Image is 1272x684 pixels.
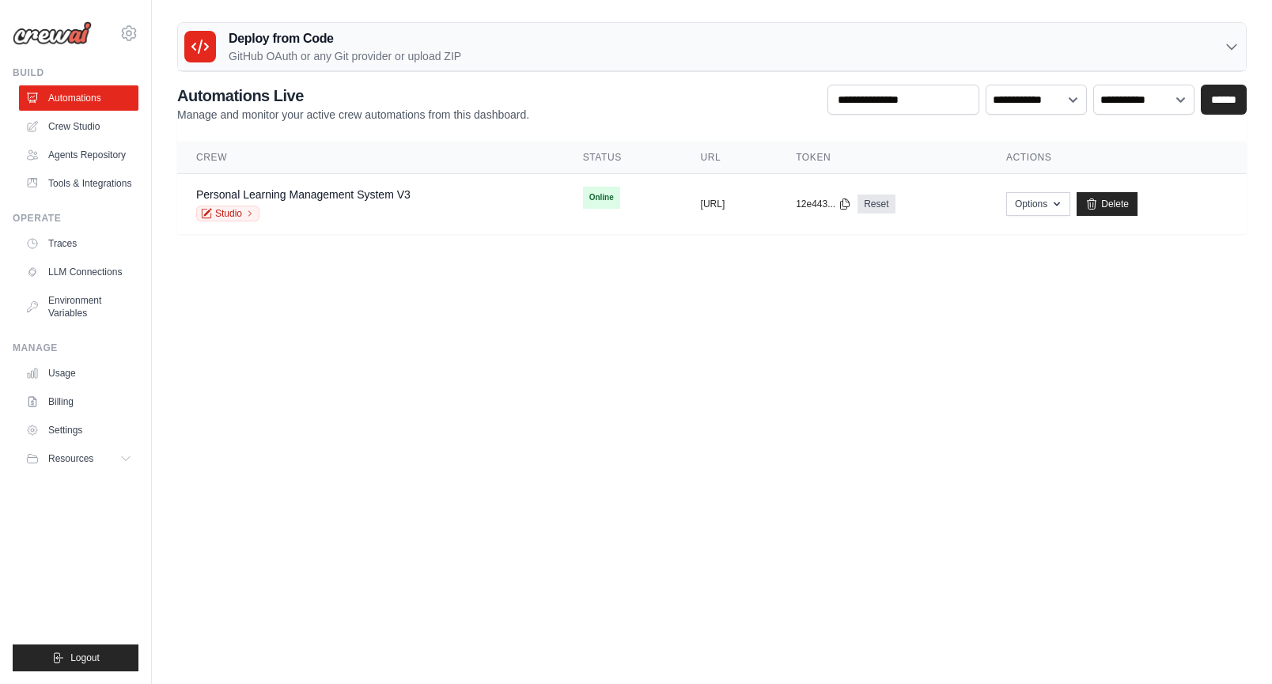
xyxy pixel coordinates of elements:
[19,85,138,111] a: Automations
[1077,192,1138,216] a: Delete
[13,342,138,354] div: Manage
[177,85,529,107] h2: Automations Live
[1006,192,1070,216] button: Options
[583,187,620,209] span: Online
[19,418,138,443] a: Settings
[564,142,682,174] th: Status
[196,188,411,201] a: Personal Learning Management System V3
[13,212,138,225] div: Operate
[19,231,138,256] a: Traces
[177,107,529,123] p: Manage and monitor your active crew automations from this dashboard.
[19,259,138,285] a: LLM Connections
[857,195,895,214] a: Reset
[229,29,461,48] h3: Deploy from Code
[70,652,100,664] span: Logout
[19,446,138,471] button: Resources
[229,48,461,64] p: GitHub OAuth or any Git provider or upload ZIP
[19,288,138,326] a: Environment Variables
[196,206,259,221] a: Studio
[13,21,92,45] img: Logo
[987,142,1247,174] th: Actions
[19,114,138,139] a: Crew Studio
[682,142,778,174] th: URL
[13,644,138,671] button: Logout
[796,198,851,210] button: 12e443...
[19,171,138,196] a: Tools & Integrations
[19,361,138,386] a: Usage
[48,452,93,465] span: Resources
[19,142,138,168] a: Agents Repository
[777,142,987,174] th: Token
[19,389,138,414] a: Billing
[13,66,138,79] div: Build
[177,142,564,174] th: Crew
